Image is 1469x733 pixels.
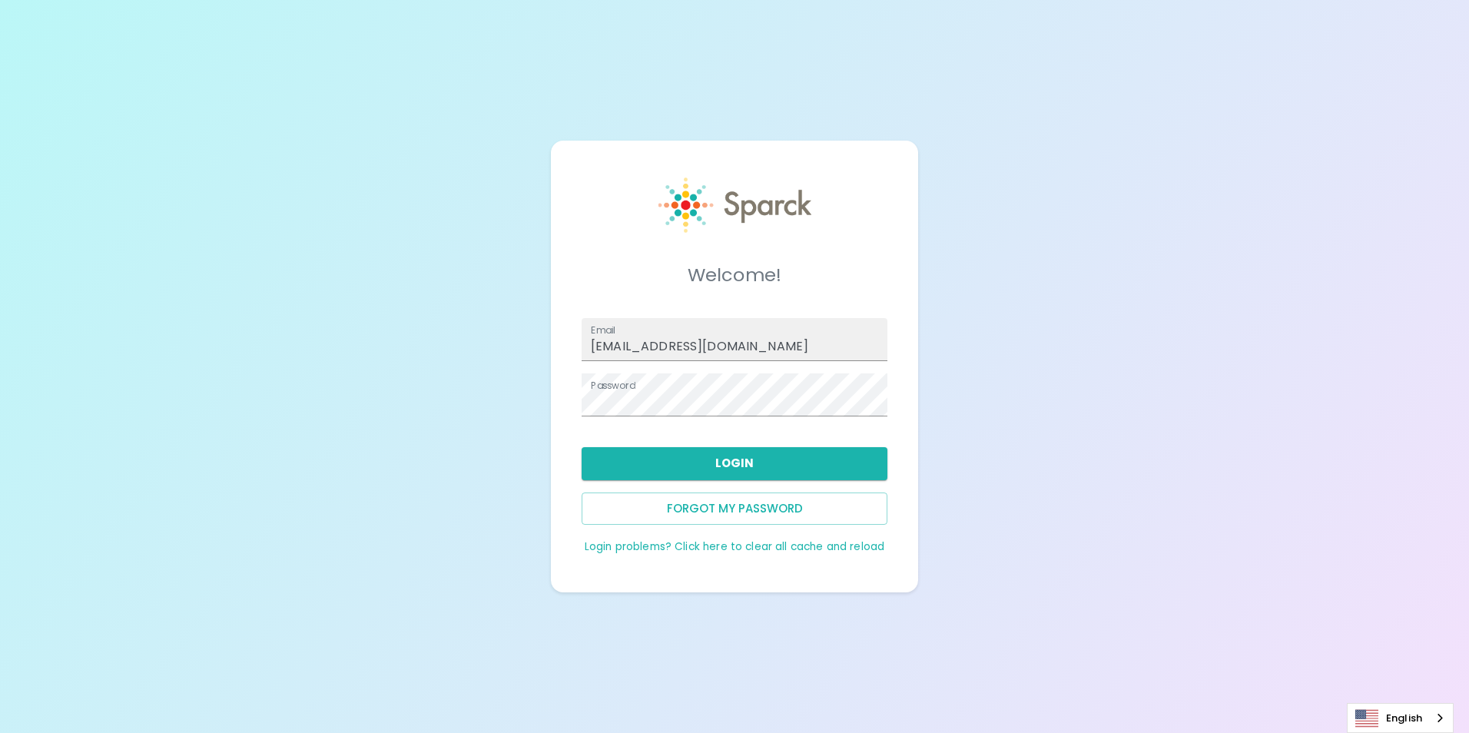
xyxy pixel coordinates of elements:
button: Forgot my password [582,493,887,525]
button: Login [582,447,887,479]
a: English [1348,704,1453,732]
div: Language [1347,703,1454,733]
label: Email [591,323,615,337]
img: Sparck logo [658,177,811,233]
a: Login problems? Click here to clear all cache and reload [585,539,884,554]
h5: Welcome! [582,263,887,287]
aside: Language selected: English [1347,703,1454,733]
label: Password [591,379,635,392]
